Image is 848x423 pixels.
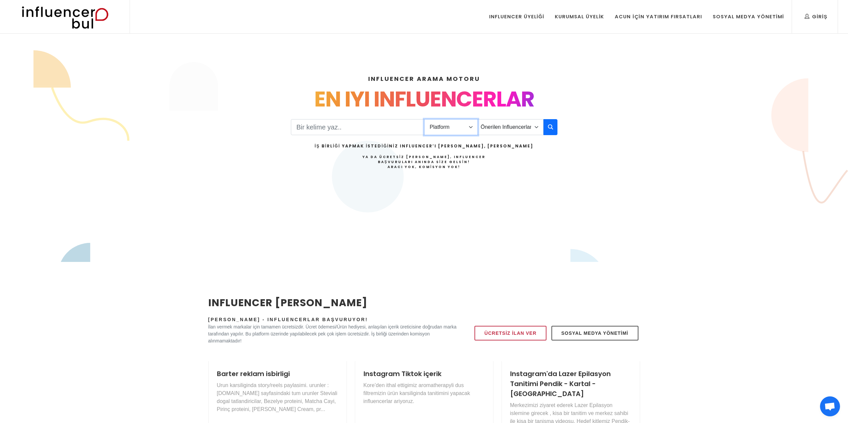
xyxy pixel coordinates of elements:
span: Ücretsiz İlan Ver [484,329,536,337]
h4: Ya da Ücretsiz [PERSON_NAME], Influencer Başvuruları Anında Size Gelsin! [315,154,533,169]
a: Instagram'da Lazer Epilasyon Tanitimi Pendik - Kartal - [GEOGRAPHIC_DATA] [510,369,611,398]
strong: Aracı Yok, Komisyon Yok! [388,164,461,169]
input: Search [291,119,424,135]
a: Açık sohbet [820,396,840,416]
p: Urun karsiliginda story/reels paylasimi. urunler : [DOMAIN_NAME] sayfasindaki tum urunler Stevial... [217,381,338,413]
h2: İş Birliği Yapmak İstediğiniz Influencer’ı [PERSON_NAME], [PERSON_NAME] [315,143,533,149]
div: Kurumsal Üyelik [555,13,604,20]
h4: INFLUENCER ARAMA MOTORU [208,74,640,83]
div: Influencer Üyeliği [489,13,544,20]
a: Ücretsiz İlan Ver [474,326,546,340]
div: Sosyal Medya Yönetimi [713,13,784,20]
div: Acun İçin Yatırım Fırsatları [615,13,702,20]
div: EN IYI INFLUENCERLAR [208,83,640,115]
h2: INFLUENCER [PERSON_NAME] [208,295,457,310]
span: [PERSON_NAME] - Influencerlar Başvuruyor! [208,317,368,322]
div: Giriş [805,13,827,20]
p: İlan vermek markalar için tamamen ücretsizdir. Ücret ödemesi/Ürün hediyesi, anlaşılan içerik üret... [208,323,457,344]
a: Instagram Tiktok içerik [364,369,441,378]
a: Sosyal Medya Yönetimi [551,326,638,340]
span: Sosyal Medya Yönetimi [561,329,628,337]
p: Kore’den ithal ettigimiz aromatherapyli dus filtremizin ürün karsiliginda tanitimini yapacak infl... [364,381,485,405]
a: Barter reklam isbirligi [217,369,290,378]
